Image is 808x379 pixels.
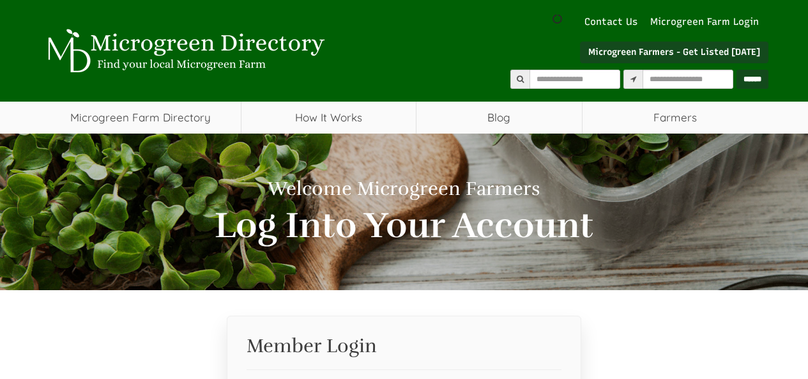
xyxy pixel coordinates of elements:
[416,102,582,134] a: Blog
[171,206,637,245] h2: Log Into Your Account
[578,15,644,29] a: Contact Us
[583,102,768,134] span: Farmers
[40,102,241,134] a: Microgreen Farm Directory
[40,29,328,73] img: Microgreen Directory
[171,178,637,199] h1: Welcome Microgreen Farmers
[580,42,768,63] a: Microgreen Farmers - Get Listed [DATE]
[650,15,765,29] a: Microgreen Farm Login
[241,102,416,134] a: How It Works
[247,336,561,357] h2: Member Login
